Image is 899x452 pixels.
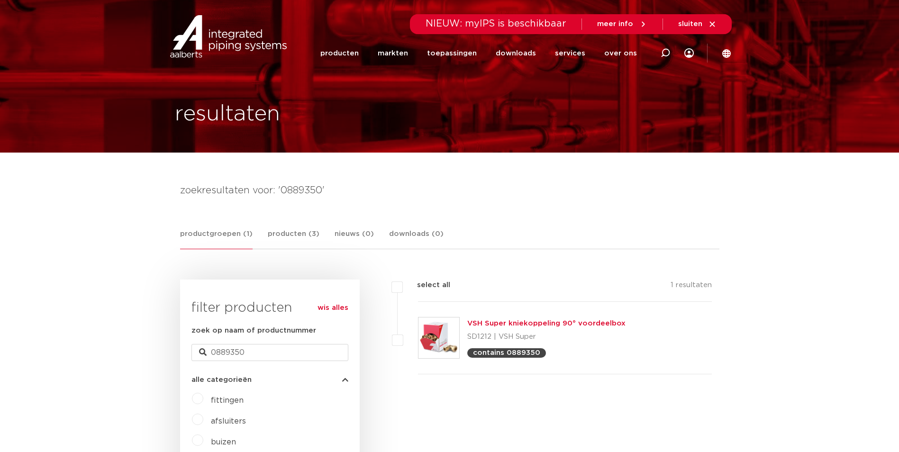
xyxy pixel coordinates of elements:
a: toepassingen [427,34,477,72]
a: downloads [496,34,536,72]
a: producten (3) [268,228,319,249]
a: productgroepen (1) [180,228,253,249]
div: my IPS [684,34,694,72]
h3: filter producten [191,298,348,317]
img: Thumbnail for VSH Super kniekoppeling 90° voordeelbox [418,317,459,358]
h4: zoekresultaten voor: '0889350' [180,183,719,198]
span: NIEUW: myIPS is beschikbaar [426,19,566,28]
p: 1 resultaten [671,280,712,294]
a: downloads (0) [389,228,444,249]
span: meer info [597,20,633,27]
nav: Menu [320,34,637,72]
a: over ons [604,34,637,72]
span: sluiten [678,20,702,27]
span: alle categorieën [191,376,252,383]
button: alle categorieën [191,376,348,383]
a: wis alles [318,302,348,314]
input: zoeken [191,344,348,361]
a: meer info [597,20,647,28]
a: VSH Super kniekoppeling 90° voordeelbox [467,320,626,327]
h1: resultaten [175,99,280,129]
a: producten [320,34,359,72]
a: buizen [211,438,236,446]
a: sluiten [678,20,717,28]
a: fittingen [211,397,244,404]
p: contains 0889350 [473,349,540,356]
a: nieuws (0) [335,228,374,249]
p: SD1212 | VSH Super [467,329,626,344]
a: services [555,34,585,72]
a: markten [378,34,408,72]
label: zoek op naam of productnummer [191,325,316,336]
label: select all [403,280,450,291]
a: afsluiters [211,417,246,425]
